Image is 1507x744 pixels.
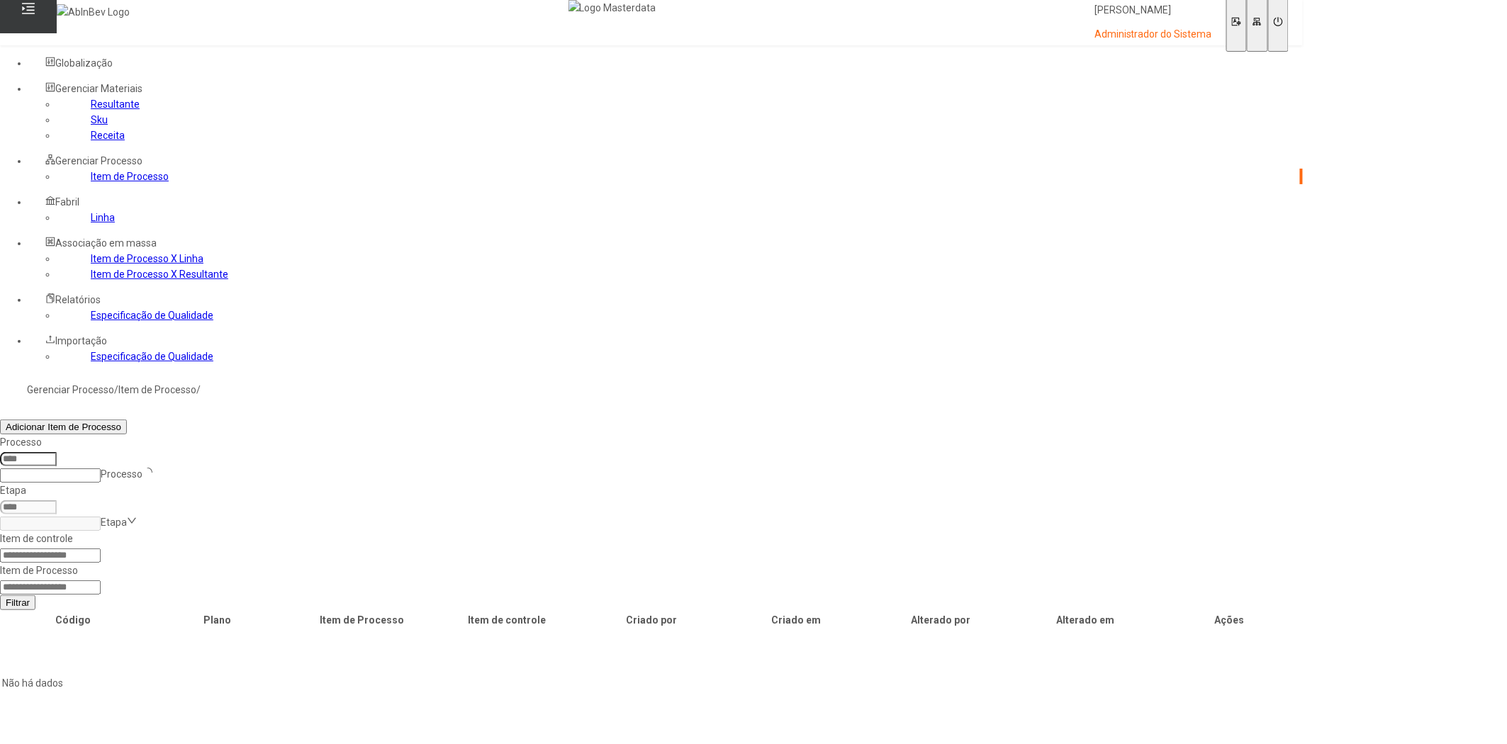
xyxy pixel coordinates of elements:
span: Importação [55,335,107,346]
a: Gerenciar Processo [27,384,114,395]
th: Criado por [580,611,723,629]
a: Especificação de Qualidade [91,310,213,321]
nz-breadcrumb-separator: / [114,384,118,395]
th: Alterado em [1014,611,1157,629]
span: Gerenciar Processo [55,155,142,167]
p: Não há dados [2,675,1292,691]
a: Sku [91,114,108,125]
p: [PERSON_NAME] [1094,4,1212,18]
a: Item de Processo X Resultante [91,269,228,280]
th: Criado em [724,611,868,629]
span: Relatórios [55,294,101,305]
th: Plano [146,611,289,629]
a: Item de Processo X Linha [91,253,203,264]
a: Receita [91,130,125,141]
p: Administrador do Sistema [1094,28,1212,42]
nz-select-placeholder: Etapa [101,517,127,528]
th: Código [1,611,145,629]
th: Alterado por [869,611,1012,629]
span: Globalização [55,57,113,69]
th: Ações [1158,611,1301,629]
span: Fabril [55,196,79,208]
nz-select-placeholder: Processo [101,468,142,480]
span: Filtrar [6,597,30,608]
a: Item de Processo [118,384,196,395]
a: Especificação de Qualidade [91,351,213,362]
span: Associação em massa [55,237,157,249]
span: Gerenciar Materiais [55,83,142,94]
img: AbInBev Logo [57,4,130,20]
th: Item de controle [435,611,578,629]
a: Linha [91,212,115,223]
span: Adicionar Item de Processo [6,422,121,432]
th: Item de Processo [291,611,434,629]
nz-breadcrumb-separator: / [196,384,201,395]
a: Resultante [91,98,140,110]
a: Item de Processo [91,171,169,182]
